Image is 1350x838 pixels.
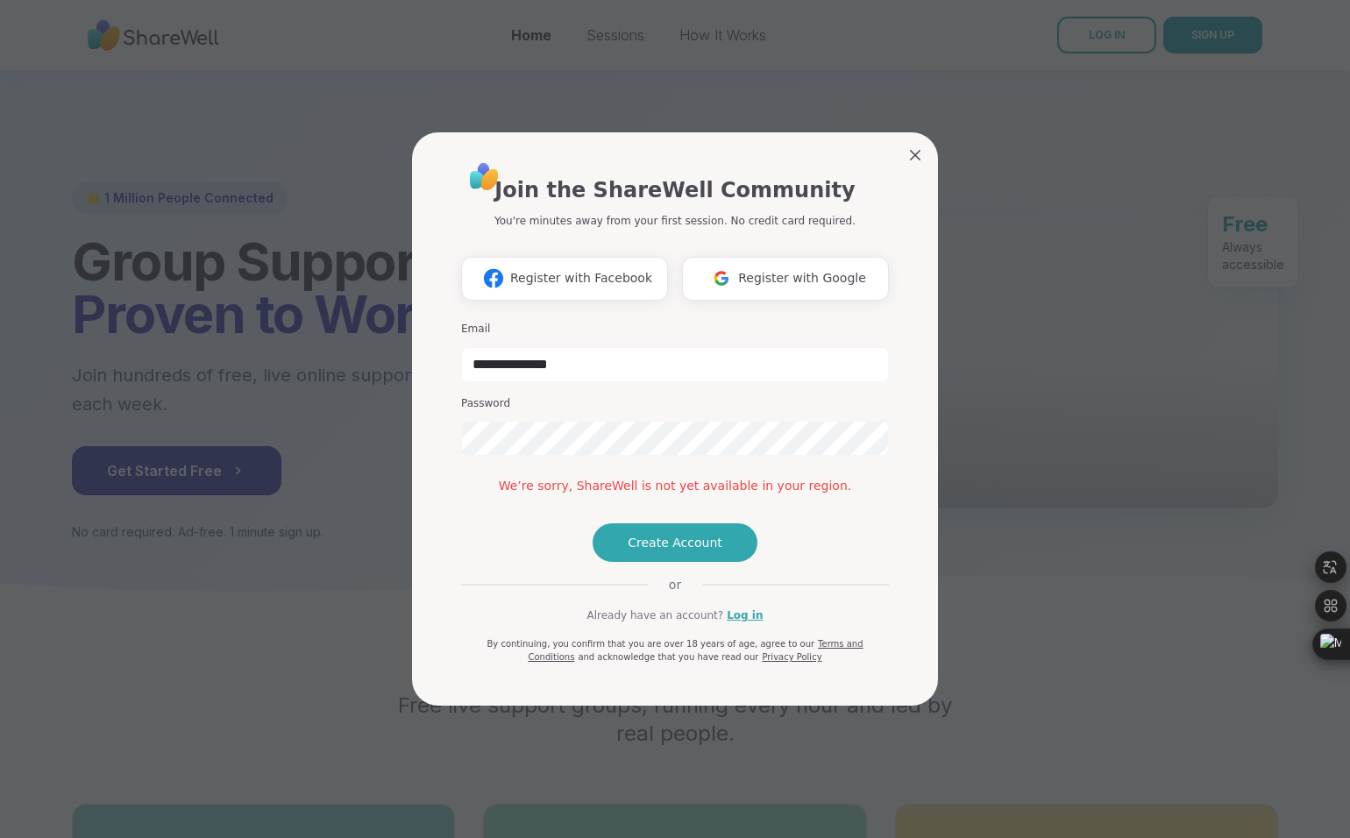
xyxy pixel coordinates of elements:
span: and acknowledge that you have read our [578,652,758,662]
span: Create Account [628,534,722,551]
h3: Password [461,396,889,411]
a: Terms and Conditions [528,639,863,662]
h3: Email [461,322,889,337]
div: We’re sorry, ShareWell is not yet available in your region. [461,477,889,495]
p: You're minutes away from your first session. No credit card required. [494,213,856,229]
img: ShareWell Logomark [705,262,738,295]
img: ShareWell Logo [465,157,504,196]
h1: Join the ShareWell Community [494,174,855,206]
span: or [648,576,702,593]
span: Register with Google [738,269,866,288]
span: Register with Facebook [510,269,652,288]
button: Create Account [593,523,757,562]
span: By continuing, you confirm that you are over 18 years of age, agree to our [487,639,814,649]
button: Register with Facebook [461,257,668,301]
img: ShareWell Logomark [477,262,510,295]
a: Log in [727,607,763,623]
span: Already have an account? [586,607,723,623]
a: Privacy Policy [762,652,821,662]
button: Register with Google [682,257,889,301]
